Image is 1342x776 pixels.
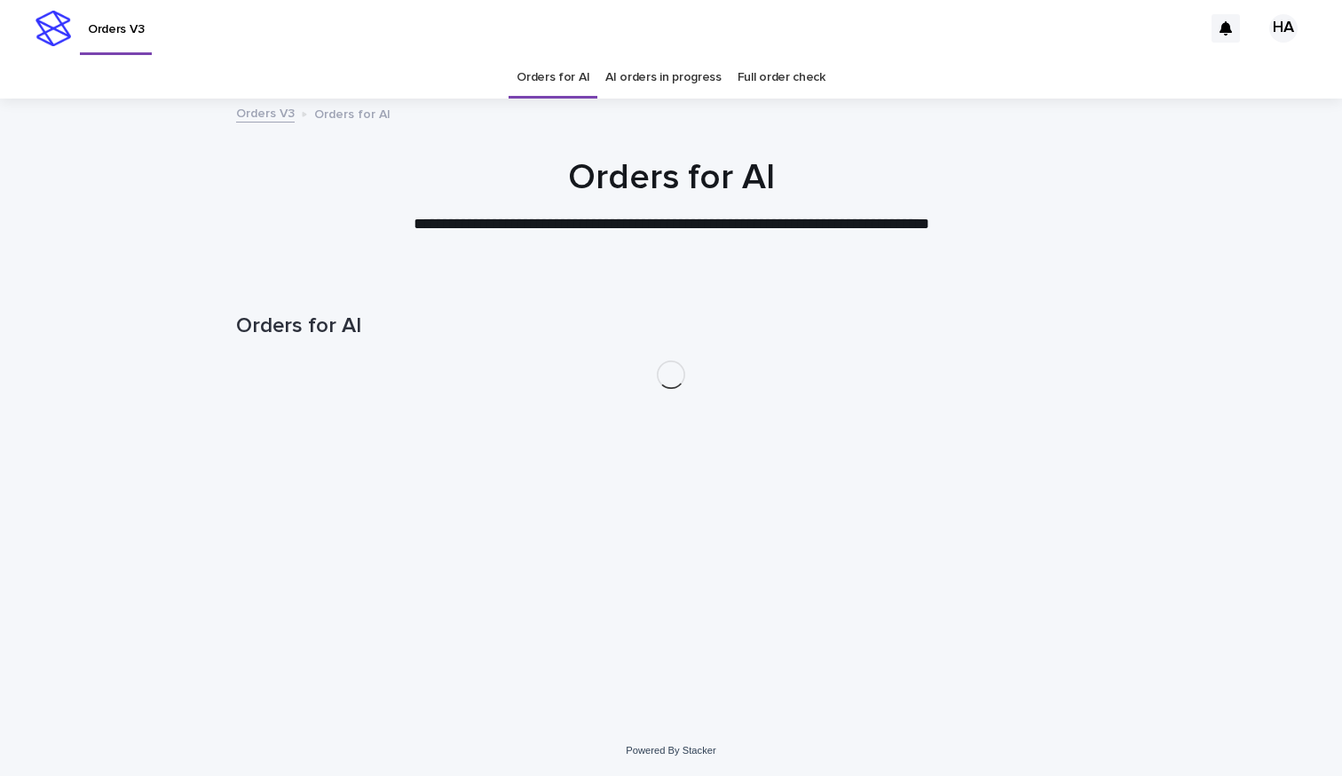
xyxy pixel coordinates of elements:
div: HA [1269,14,1298,43]
a: Full order check [738,57,825,99]
h1: Orders for AI [236,313,1106,339]
a: Powered By Stacker [626,745,715,756]
p: Orders for AI [314,103,391,123]
a: Orders V3 [236,102,295,123]
a: AI orders in progress [605,57,722,99]
a: Orders for AI [517,57,589,99]
img: stacker-logo-s-only.png [36,11,71,46]
h1: Orders for AI [236,156,1106,199]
